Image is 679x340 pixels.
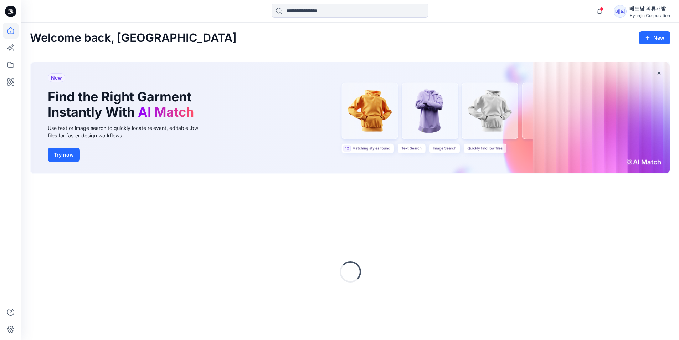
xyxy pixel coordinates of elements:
[629,4,670,13] div: 베트남 의류개발
[614,5,627,18] div: 베의
[51,73,62,82] span: New
[30,31,237,45] h2: Welcome back, [GEOGRAPHIC_DATA]
[138,104,194,120] span: AI Match
[629,13,670,18] div: Hyunjin Corporation
[639,31,670,44] button: New
[48,124,208,139] div: Use text or image search to quickly locate relevant, editable .bw files for faster design workflows.
[48,89,197,120] h1: Find the Right Garment Instantly With
[48,148,80,162] button: Try now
